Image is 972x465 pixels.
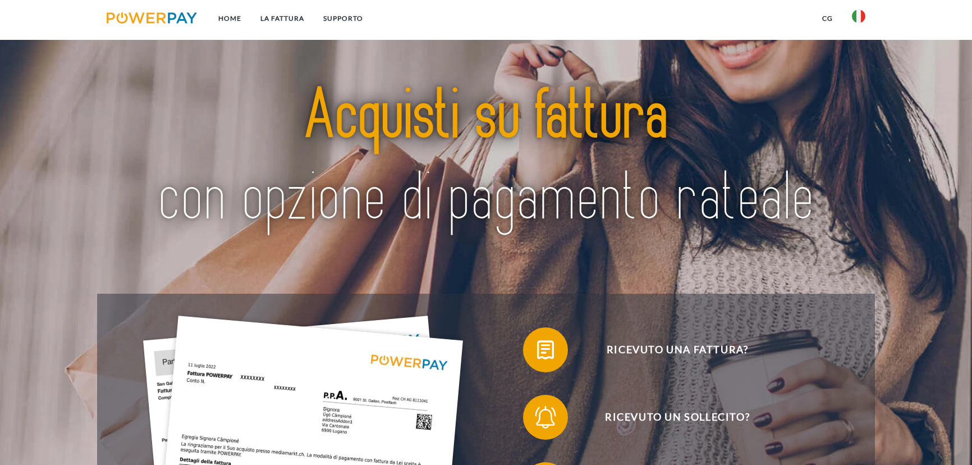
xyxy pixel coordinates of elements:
img: logo-powerpay.svg [107,12,197,24]
img: title-powerpay_it.svg [144,47,828,270]
span: Ricevuto un sollecito? [540,395,815,440]
iframe: Pulsante per aprire la finestra di messaggistica [927,420,963,456]
button: Ricevuto un sollecito? [523,395,815,440]
a: Home [209,8,251,29]
a: CG [813,8,842,29]
a: Supporto [314,8,373,29]
img: it [852,10,865,23]
img: qb_bell.svg [531,403,560,431]
button: Ricevuto una fattura? [523,327,815,372]
img: qb_bill.svg [531,336,560,364]
a: LA FATTURA [251,8,314,29]
span: Ricevuto una fattura? [540,327,815,372]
